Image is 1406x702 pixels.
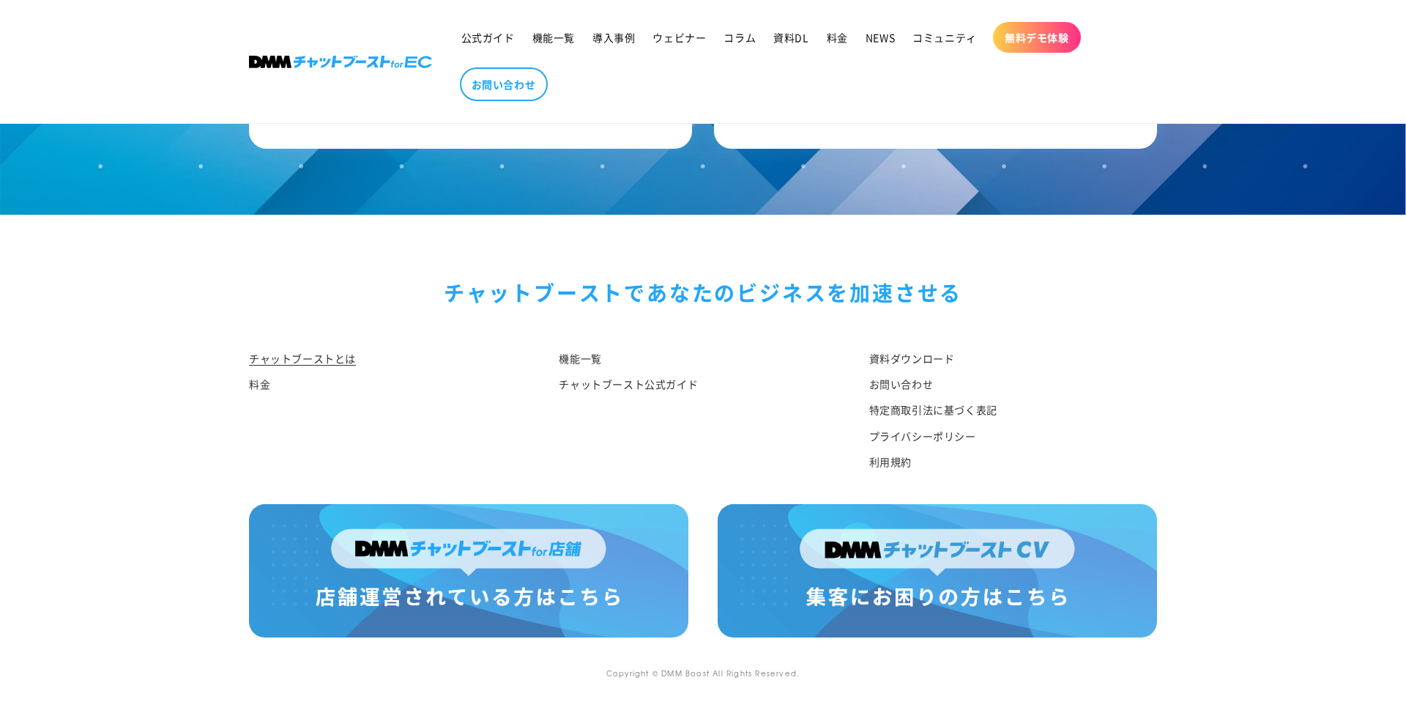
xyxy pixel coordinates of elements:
a: 機能一覧 [524,22,584,53]
img: 集客にお困りの方はこちら [718,504,1157,638]
span: コラム [724,31,756,44]
a: 資料ダウンロード [869,350,955,372]
a: コラム [715,22,765,53]
a: 利用規約 [869,449,912,475]
a: NEWS [857,22,904,53]
span: 無料デモ体験 [1005,31,1069,44]
a: 料金 [249,372,270,397]
span: お問い合わせ [472,78,536,91]
span: 導入事例 [592,31,635,44]
span: 機能一覧 [532,31,575,44]
span: 資料DL [773,31,808,44]
span: 公式ガイド [461,31,515,44]
span: ウェビナー [652,31,706,44]
a: チャットブースト公式ガイド [559,372,698,397]
a: 特定商取引法に基づく表記 [869,397,997,423]
a: お問い合わせ [460,67,548,101]
a: 資料DL [765,22,817,53]
a: 無料デモ体験 [993,22,1081,53]
a: 料金 [818,22,857,53]
a: コミュニティ [904,22,986,53]
span: NEWS [866,31,895,44]
a: 導入事例 [584,22,644,53]
a: 公式ガイド [453,22,524,53]
div: チャットブーストで あなたのビジネスを加速させる [249,274,1157,311]
a: プライバシーポリシー [869,424,976,449]
img: 株式会社DMM Boost [249,56,432,68]
a: ウェビナー [644,22,715,53]
small: Copyright © DMM Boost All Rights Reserved. [606,668,800,679]
img: 店舗運営されている方はこちら [249,504,688,638]
span: コミュニティ [912,31,977,44]
a: お問い合わせ [869,372,934,397]
a: チャットブーストとは [249,350,356,372]
span: 料金 [827,31,848,44]
a: 機能一覧 [559,350,601,372]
